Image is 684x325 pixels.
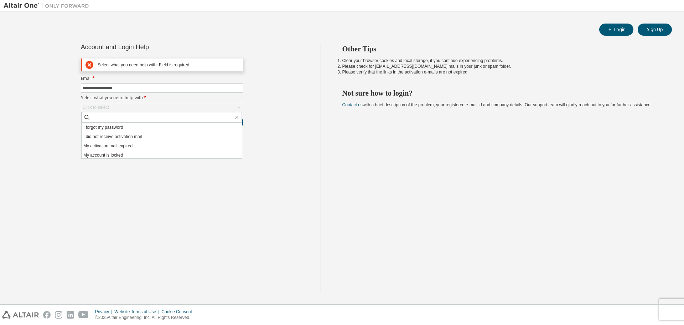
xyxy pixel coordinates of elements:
img: facebook.svg [43,311,51,319]
span: with a brief description of the problem, your registered e-mail id and company details. Our suppo... [342,102,652,107]
img: altair_logo.svg [2,311,39,319]
img: Altair One [4,2,93,9]
li: Clear your browser cookies and local storage, if you continue experiencing problems. [342,58,659,64]
img: youtube.svg [78,311,89,319]
li: I forgot my password [82,123,242,132]
p: © 2025 Altair Engineering, Inc. All Rights Reserved. [95,315,196,321]
button: Login [599,24,633,36]
div: Select what you need help with: Field is required [98,62,240,68]
div: Privacy [95,309,114,315]
label: Select what you need help with [81,95,243,101]
li: Please verify that the links in the activation e-mails are not expired. [342,69,659,75]
div: Click to select [83,105,109,110]
img: linkedin.svg [67,311,74,319]
li: Please check for [EMAIL_ADDRESS][DOMAIN_NAME] mails in your junk or spam folder. [342,64,659,69]
h2: Other Tips [342,44,659,54]
div: Cookie Consent [161,309,196,315]
a: Contact us [342,102,363,107]
label: Email [81,76,243,81]
div: Click to select [81,103,243,112]
img: instagram.svg [55,311,62,319]
div: Account and Login Help [81,44,211,50]
button: Sign Up [638,24,672,36]
div: Website Terms of Use [114,309,161,315]
h2: Not sure how to login? [342,88,659,98]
